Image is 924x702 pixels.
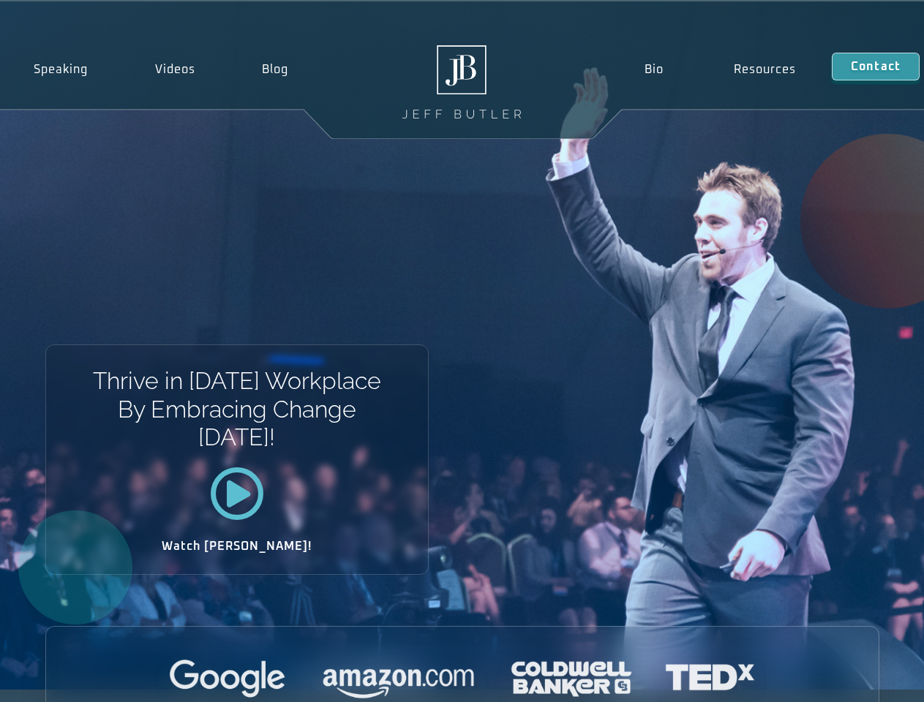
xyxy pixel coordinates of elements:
h1: Thrive in [DATE] Workplace By Embracing Change [DATE]! [91,367,382,451]
a: Contact [832,53,920,80]
nav: Menu [609,53,831,86]
a: Bio [609,53,699,86]
h2: Watch [PERSON_NAME]! [97,540,377,552]
a: Videos [121,53,229,86]
a: Blog [228,53,322,86]
a: Resources [699,53,832,86]
span: Contact [851,61,901,72]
